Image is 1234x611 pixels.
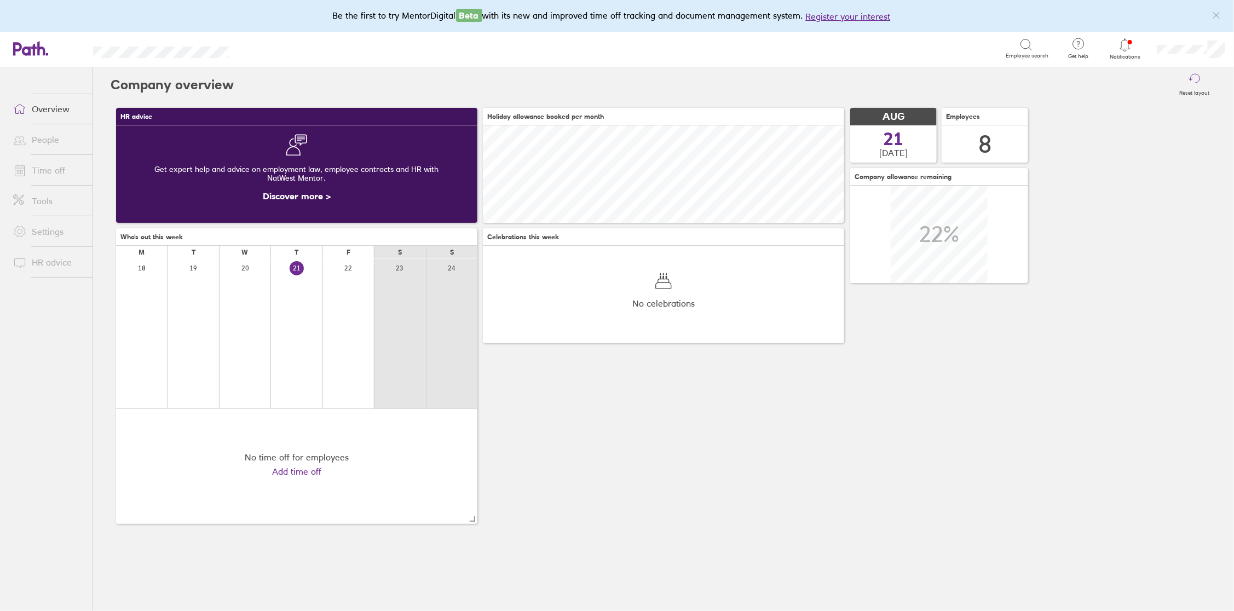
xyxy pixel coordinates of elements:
[120,113,152,120] span: HR advice
[487,233,559,241] span: Celebrations this week
[1006,53,1049,59] span: Employee search
[855,173,952,181] span: Company allowance remaining
[4,129,93,151] a: People
[883,111,904,123] span: AUG
[192,249,195,256] div: T
[978,130,991,158] div: 8
[487,113,604,120] span: Holiday allowance booked per month
[1173,87,1216,96] label: Reset layout
[242,249,249,256] div: W
[245,452,349,462] div: No time off for employees
[272,466,321,476] a: Add time off
[295,249,298,256] div: T
[4,159,93,181] a: Time off
[1108,54,1143,60] span: Notifications
[347,249,350,256] div: F
[258,43,286,53] div: Search
[946,113,980,120] span: Employees
[333,9,902,23] div: Be the first to try MentorDigital with its new and improved time off tracking and document manage...
[806,10,891,23] button: Register your interest
[4,190,93,212] a: Tools
[884,130,903,148] span: 21
[263,191,331,201] a: Discover more >
[879,148,908,158] span: [DATE]
[4,98,93,120] a: Overview
[111,67,234,102] h2: Company overview
[450,249,454,256] div: S
[4,221,93,243] a: Settings
[398,249,402,256] div: S
[139,249,145,256] div: M
[1173,67,1216,102] button: Reset layout
[125,156,469,191] div: Get expert help and advice on employment law, employee contracts and HR with NatWest Mentor.
[120,233,183,241] span: Who's out this week
[456,9,482,22] span: Beta
[4,251,93,273] a: HR advice
[1061,53,1097,60] span: Get help
[632,298,695,308] span: No celebrations
[1108,37,1143,60] a: Notifications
